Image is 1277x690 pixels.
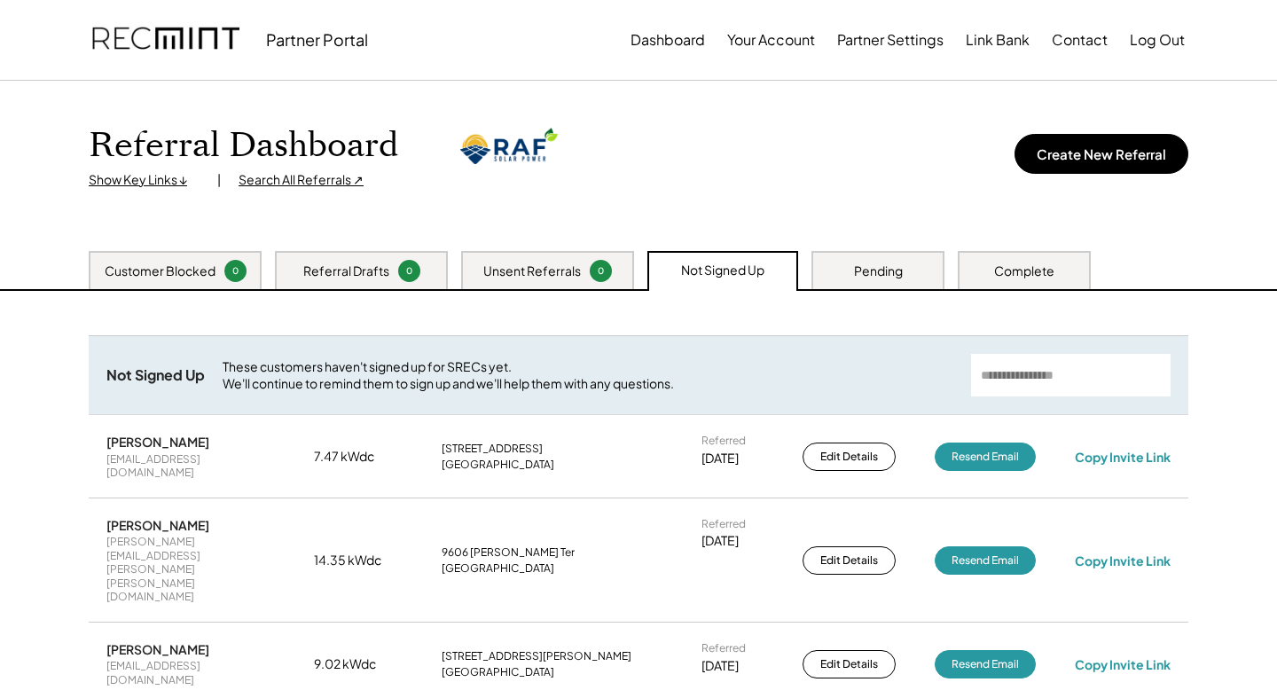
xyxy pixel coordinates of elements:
[106,517,209,533] div: [PERSON_NAME]
[803,443,896,471] button: Edit Details
[442,442,543,456] div: [STREET_ADDRESS]
[701,450,739,467] div: [DATE]
[727,22,815,58] button: Your Account
[106,659,275,686] div: [EMAIL_ADDRESS][DOMAIN_NAME]
[303,263,389,280] div: Referral Drafts
[239,171,364,189] div: Search All Referrals ↗
[592,264,609,278] div: 0
[1075,449,1171,465] div: Copy Invite Link
[1075,656,1171,672] div: Copy Invite Link
[701,434,746,448] div: Referred
[994,263,1054,280] div: Complete
[1075,553,1171,568] div: Copy Invite Link
[1015,134,1188,174] button: Create New Referral
[701,517,746,531] div: Referred
[483,263,581,280] div: Unsent Referrals
[935,650,1036,678] button: Resend Email
[92,10,239,70] img: recmint-logotype%403x.png
[681,262,764,279] div: Not Signed Up
[106,366,205,385] div: Not Signed Up
[223,358,953,393] div: These customers haven't signed up for SRECs yet. We'll continue to remind them to sign up and we'...
[803,546,896,575] button: Edit Details
[314,655,403,673] div: 9.02 kWdc
[105,263,215,280] div: Customer Blocked
[227,264,244,278] div: 0
[837,22,944,58] button: Partner Settings
[401,264,418,278] div: 0
[1052,22,1108,58] button: Contact
[106,434,209,450] div: [PERSON_NAME]
[442,665,554,679] div: [GEOGRAPHIC_DATA]
[89,125,398,167] h1: Referral Dashboard
[217,171,221,189] div: |
[701,657,739,675] div: [DATE]
[460,128,558,164] img: logo_6eb852b82adf15e04ca471819532e9af_2x.png
[966,22,1030,58] button: Link Bank
[442,561,554,576] div: [GEOGRAPHIC_DATA]
[106,452,275,480] div: [EMAIL_ADDRESS][DOMAIN_NAME]
[442,458,554,472] div: [GEOGRAPHIC_DATA]
[106,641,209,657] div: [PERSON_NAME]
[314,448,403,466] div: 7.47 kWdc
[935,443,1036,471] button: Resend Email
[266,29,368,50] div: Partner Portal
[701,641,746,655] div: Referred
[442,545,575,560] div: 9606 [PERSON_NAME] Ter
[701,532,739,550] div: [DATE]
[935,546,1036,575] button: Resend Email
[442,649,631,663] div: [STREET_ADDRESS][PERSON_NAME]
[803,650,896,678] button: Edit Details
[314,552,403,569] div: 14.35 kWdc
[854,263,903,280] div: Pending
[1130,22,1185,58] button: Log Out
[89,171,200,189] div: Show Key Links ↓
[631,22,705,58] button: Dashboard
[106,535,275,604] div: [PERSON_NAME][EMAIL_ADDRESS][PERSON_NAME][PERSON_NAME][DOMAIN_NAME]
